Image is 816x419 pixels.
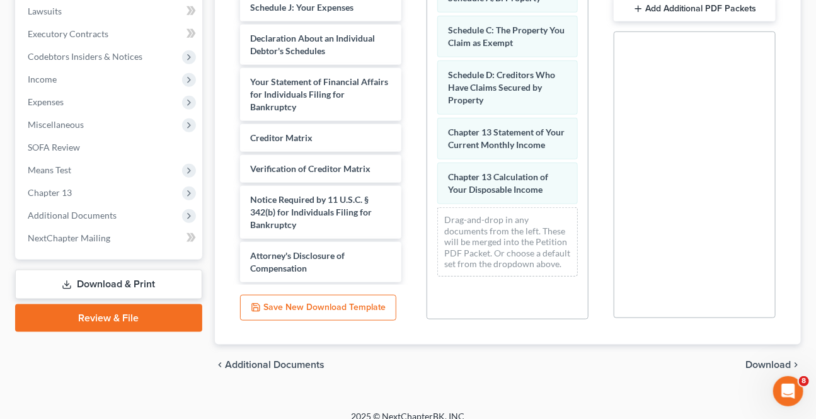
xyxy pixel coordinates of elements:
[250,2,353,13] span: Schedule J: Your Expenses
[773,376,803,406] iframe: Intercom live chat
[250,194,372,230] span: Notice Required by 11 U.S.C. § 342(b) for Individuals Filing for Bankruptcy
[28,51,142,62] span: Codebtors Insiders & Notices
[215,360,225,370] i: chevron_left
[250,76,388,112] span: Your Statement of Financial Affairs for Individuals Filing for Bankruptcy
[28,6,62,16] span: Lawsuits
[448,69,555,105] span: Schedule D: Creditors Who Have Claims Secured by Property
[448,25,565,48] span: Schedule C: The Property You Claim as Exempt
[28,28,108,39] span: Executory Contracts
[437,207,578,277] div: Drag-and-drop in any documents from the left. These will be merged into the Petition PDF Packet. ...
[28,232,110,243] span: NextChapter Mailing
[745,360,791,370] span: Download
[28,164,71,175] span: Means Test
[28,96,64,107] span: Expenses
[18,23,202,45] a: Executory Contracts
[28,74,57,84] span: Income
[250,132,313,143] span: Creditor Matrix
[18,136,202,159] a: SOFA Review
[791,360,801,370] i: chevron_right
[250,33,375,56] span: Declaration About an Individual Debtor's Schedules
[745,360,801,370] button: Download chevron_right
[28,210,117,221] span: Additional Documents
[28,119,84,130] span: Miscellaneous
[250,163,371,174] span: Verification of Creditor Matrix
[215,360,325,370] a: chevron_left Additional Documents
[28,187,72,198] span: Chapter 13
[15,270,202,299] a: Download & Print
[225,360,325,370] span: Additional Documents
[28,142,80,152] span: SOFA Review
[799,376,809,386] span: 8
[240,295,396,321] button: Save New Download Template
[448,127,565,150] span: Chapter 13 Statement of Your Current Monthly Income
[15,304,202,332] a: Review & File
[18,227,202,250] a: NextChapter Mailing
[448,171,548,195] span: Chapter 13 Calculation of Your Disposable Income
[250,250,345,273] span: Attorney's Disclosure of Compensation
